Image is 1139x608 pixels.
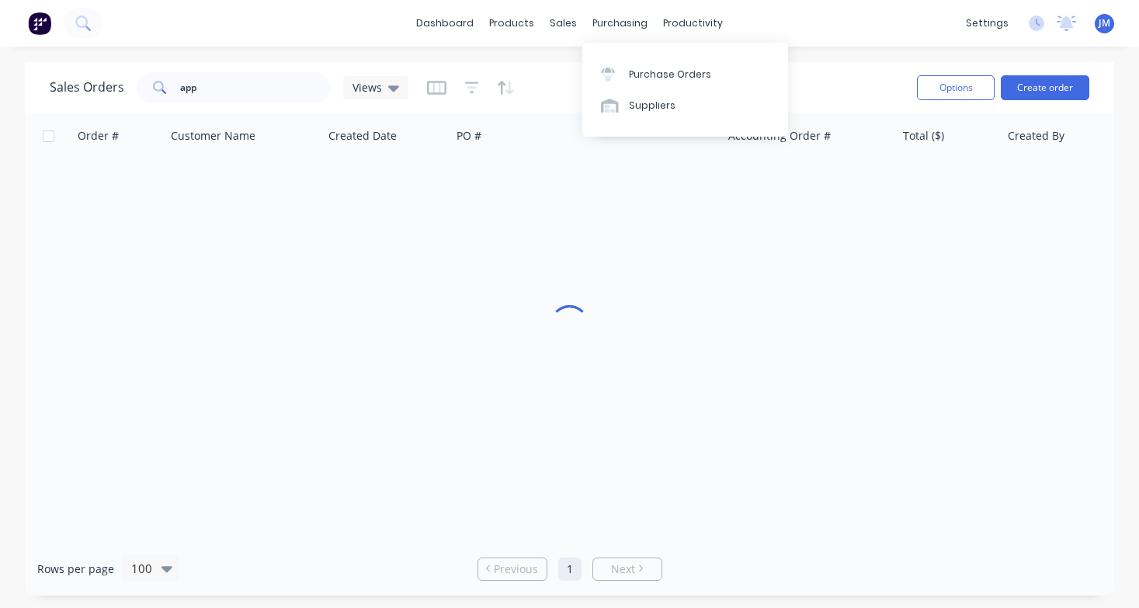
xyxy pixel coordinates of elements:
[917,75,995,100] button: Options
[629,99,675,113] div: Suppliers
[903,128,944,144] div: Total ($)
[582,58,788,89] a: Purchase Orders
[629,68,711,82] div: Purchase Orders
[958,12,1016,35] div: settings
[471,558,668,581] ul: Pagination
[1099,16,1110,30] span: JM
[171,128,255,144] div: Customer Name
[582,90,788,121] a: Suppliers
[408,12,481,35] a: dashboard
[180,72,332,103] input: Search...
[352,79,382,96] span: Views
[611,561,635,577] span: Next
[457,128,481,144] div: PO #
[328,128,397,144] div: Created Date
[1008,128,1064,144] div: Created By
[1001,75,1089,100] button: Create order
[494,561,538,577] span: Previous
[593,561,662,577] a: Next page
[28,12,51,35] img: Factory
[542,12,585,35] div: sales
[558,558,582,581] a: Page 1 is your current page
[655,12,731,35] div: productivity
[37,561,114,577] span: Rows per page
[481,12,542,35] div: products
[50,80,124,95] h1: Sales Orders
[585,12,655,35] div: purchasing
[78,128,119,144] div: Order #
[478,561,547,577] a: Previous page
